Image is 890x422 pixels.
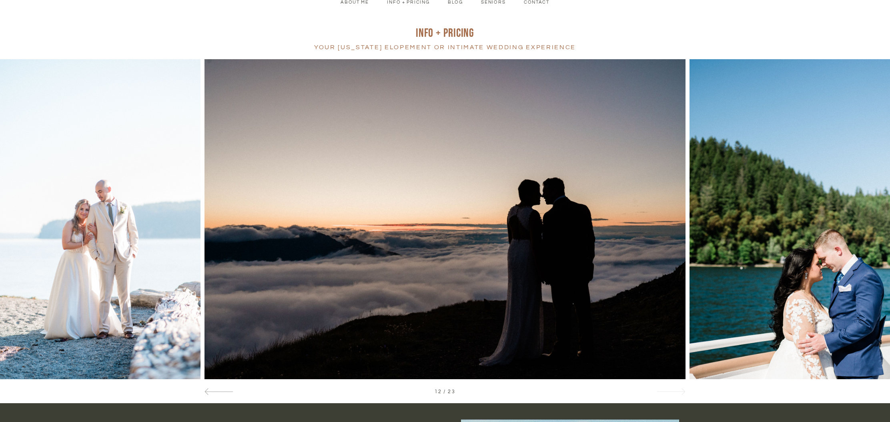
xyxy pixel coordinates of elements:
[435,389,442,394] span: 12
[443,389,446,394] span: /
[448,389,455,394] span: 23
[416,26,475,40] span: INFO + pRICING
[211,42,679,52] h4: your [US_STATE] Elopement or intimate wedding experience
